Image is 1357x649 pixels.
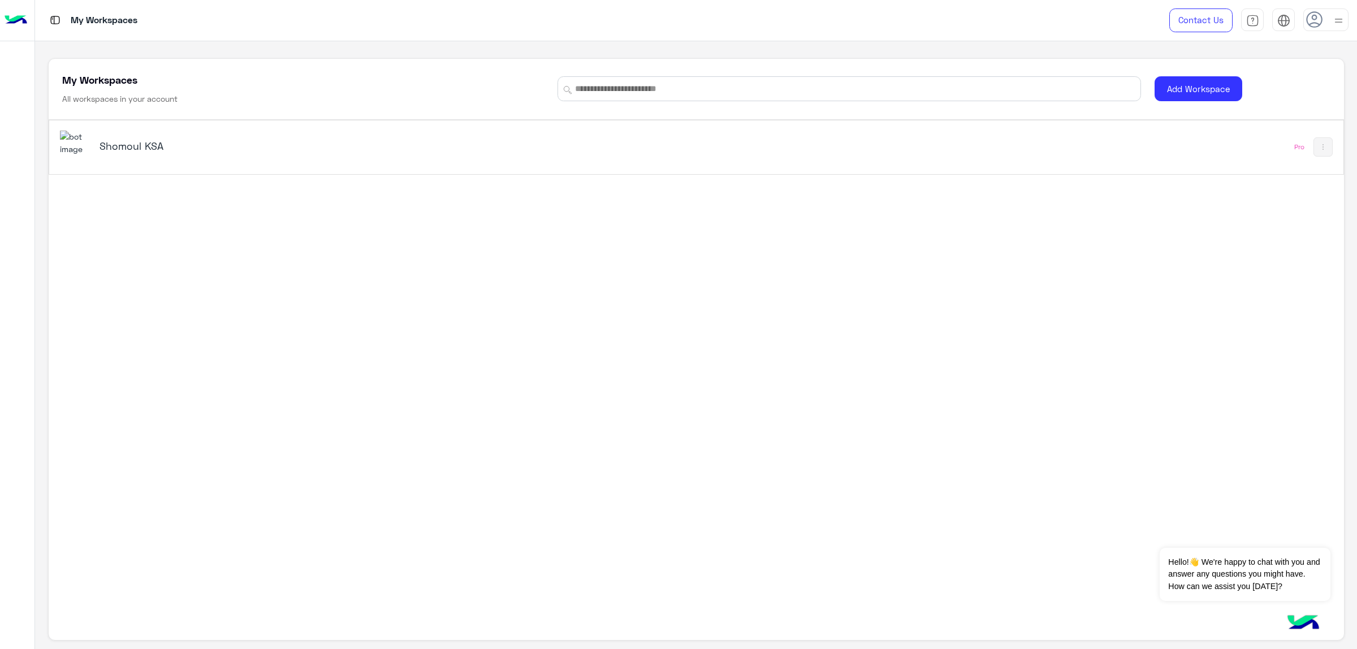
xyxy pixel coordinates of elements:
a: tab [1241,8,1264,32]
a: Contact Us [1169,8,1233,32]
div: Pro [1294,142,1304,152]
h6: All workspaces in your account [62,93,178,105]
button: Add Workspace [1155,76,1242,102]
img: tab [1277,14,1290,27]
img: hulul-logo.png [1283,604,1323,643]
span: Hello!👋 We're happy to chat with you and answer any questions you might have. How can we assist y... [1160,548,1330,601]
p: My Workspaces [71,13,137,28]
img: Logo [5,8,27,32]
h5: My Workspaces [62,73,137,86]
img: tab [48,13,62,27]
img: 110260793960483 [60,131,90,155]
img: profile [1332,14,1346,28]
h5: Shomoul KSA [100,139,558,153]
img: tab [1246,14,1259,27]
